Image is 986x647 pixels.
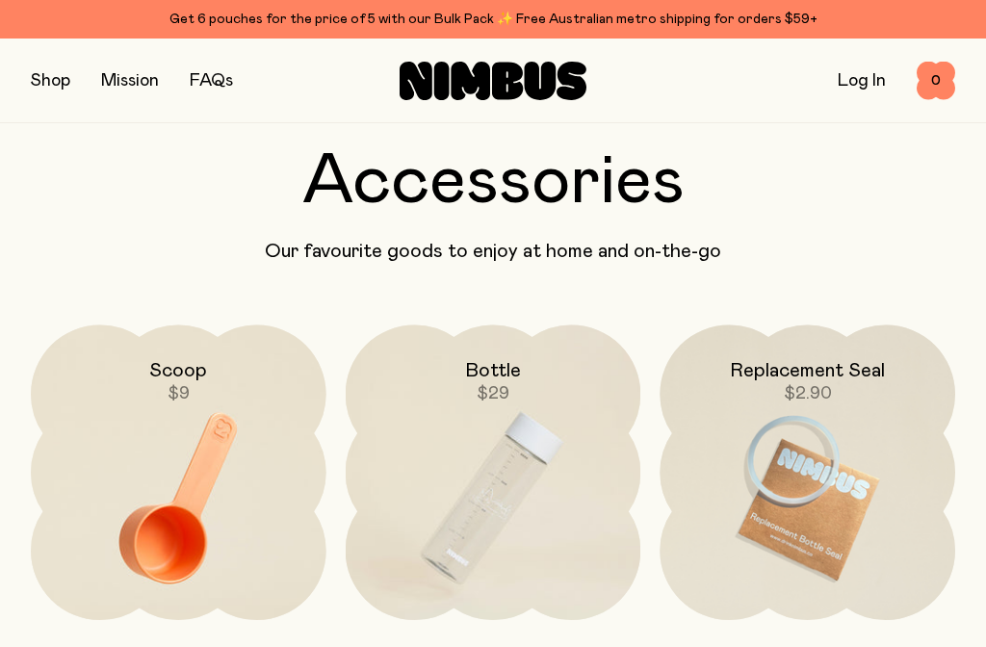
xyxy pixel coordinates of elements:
span: $9 [168,385,190,402]
button: 0 [917,62,955,100]
span: $29 [477,385,509,402]
a: FAQs [190,72,233,90]
p: Our favourite goods to enjoy at home and on-the-go [31,240,955,263]
h2: Scoop [149,359,207,382]
a: Bottle$29 [346,324,641,620]
a: Replacement Seal$2.90 [660,324,955,620]
h2: Replacement Seal [730,359,885,382]
span: $2.90 [784,385,832,402]
h2: Bottle [465,359,521,382]
h2: Accessories [31,147,955,217]
a: Log In [838,72,886,90]
div: Get 6 pouches for the price of 5 with our Bulk Pack ✨ Free Australian metro shipping for orders $59+ [31,8,955,31]
a: Mission [101,72,159,90]
a: Scoop$9 [31,324,326,620]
